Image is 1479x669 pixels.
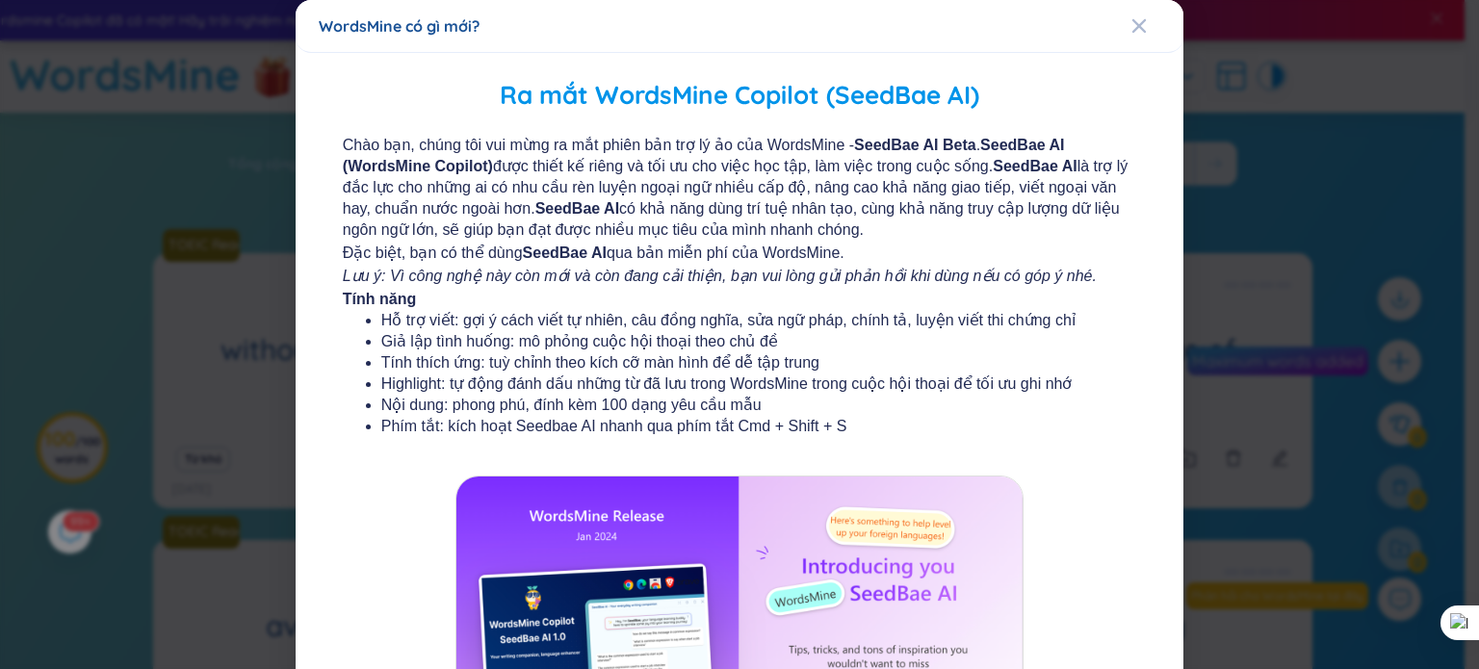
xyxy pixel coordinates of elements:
[381,373,1098,395] li: Highlight: tự động đánh dấu những từ đã lưu trong WordsMine trong cuộc hội thoại để tối ưu ghi nhớ
[381,310,1098,331] li: Hỗ trợ viết: gợi ý cách viết tự nhiên, câu đồng nghĩa, sửa ngữ pháp, chính tả, luyện viết thi chứ...
[523,244,607,261] b: SeedBae AI
[381,331,1098,352] li: Giả lập tình huống: mô phỏng cuộc hội thoại theo chủ đề
[381,352,1098,373] li: Tính thích ứng: tuỳ chỉnh theo kích cỡ màn hình để dễ tập trung
[343,243,1136,264] span: Đặc biệt, bạn có thể dùng qua bản miễn phí của WordsMine.
[343,268,1097,284] i: Lưu ý: Vì công nghệ này còn mới và còn đang cải thiện, bạn vui lòng gửi phản hồi khi dùng nếu có ...
[854,137,976,153] b: SeedBae AI Beta
[535,200,619,217] b: SeedBae AI
[343,137,1065,174] b: SeedBae AI (WordsMine Copilot)
[993,158,1077,174] b: SeedBae AI
[343,135,1136,241] span: Chào bạn, chúng tôi vui mừng ra mắt phiên bản trợ lý ảo của WordsMine - . được thiết kế riêng và ...
[343,291,416,307] b: Tính năng
[324,76,1155,116] h2: Ra mắt WordsMine Copilot (SeedBae AI)
[381,416,1098,437] li: Phím tắt: kích hoạt Seedbae AI nhanh qua phím tắt Cmd + Shift + S
[319,15,1160,37] div: WordsMine có gì mới?
[381,395,1098,416] li: Nội dung: phong phú, đính kèm 100 dạng yêu cầu mẫu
